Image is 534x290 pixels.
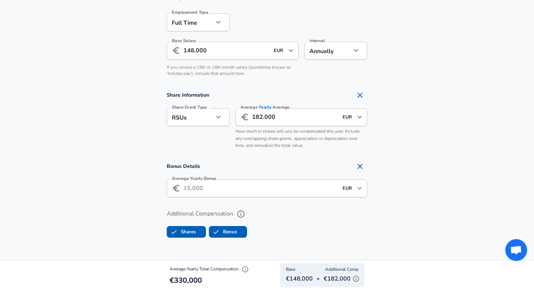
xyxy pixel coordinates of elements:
button: help [235,208,247,220]
input: USD [272,45,286,56]
span: Average Yearly Total Compensation [170,266,251,272]
button: Open [286,45,296,56]
label: Shares [167,225,196,239]
div: Open chat [505,239,527,261]
div: Full Time [167,13,214,31]
p: If you receive a 13th or 14th month salary (sometimes known as 'holiday pay'), include that amoun... [167,64,299,77]
div: RSUs [167,108,214,126]
input: USD [340,183,355,194]
button: Open [355,112,365,122]
span: Shares [167,225,181,239]
span: How much in shares will you be compensated this year. Include any overlapping share grants, appre... [235,128,360,149]
input: USD [340,112,355,123]
input: 100,000 [183,42,270,60]
span: Base [286,266,295,273]
h4: Share Information [167,88,367,102]
input: 15,000 [183,180,338,197]
span: Additional Comp [325,266,359,273]
p: + [316,274,320,283]
p: €182,000 [324,273,361,284]
span: Yearly [259,104,272,110]
label: Bonus [209,225,237,239]
p: €148,000 [286,274,313,283]
h4: Bonus Details [167,159,367,174]
span: Bonus [209,225,223,239]
button: Explain Total Compensation [240,264,251,275]
input: 40,000 [252,108,338,126]
button: Remove Section [353,88,367,102]
button: Open [355,183,365,193]
button: BonusBonus [209,226,247,238]
label: Additional Compensation [167,208,367,220]
button: SharesShares [167,226,206,238]
label: Average Average [240,105,290,109]
button: Remove Section [353,159,367,174]
button: Explain Additional Compensation [351,273,361,284]
div: Annually [304,42,351,60]
label: Share Grant Type [172,105,207,109]
label: Base Salary [172,39,196,43]
label: Average Yearly Bonus [172,176,216,181]
label: Employment Type [172,10,209,15]
label: Interval [310,39,325,43]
